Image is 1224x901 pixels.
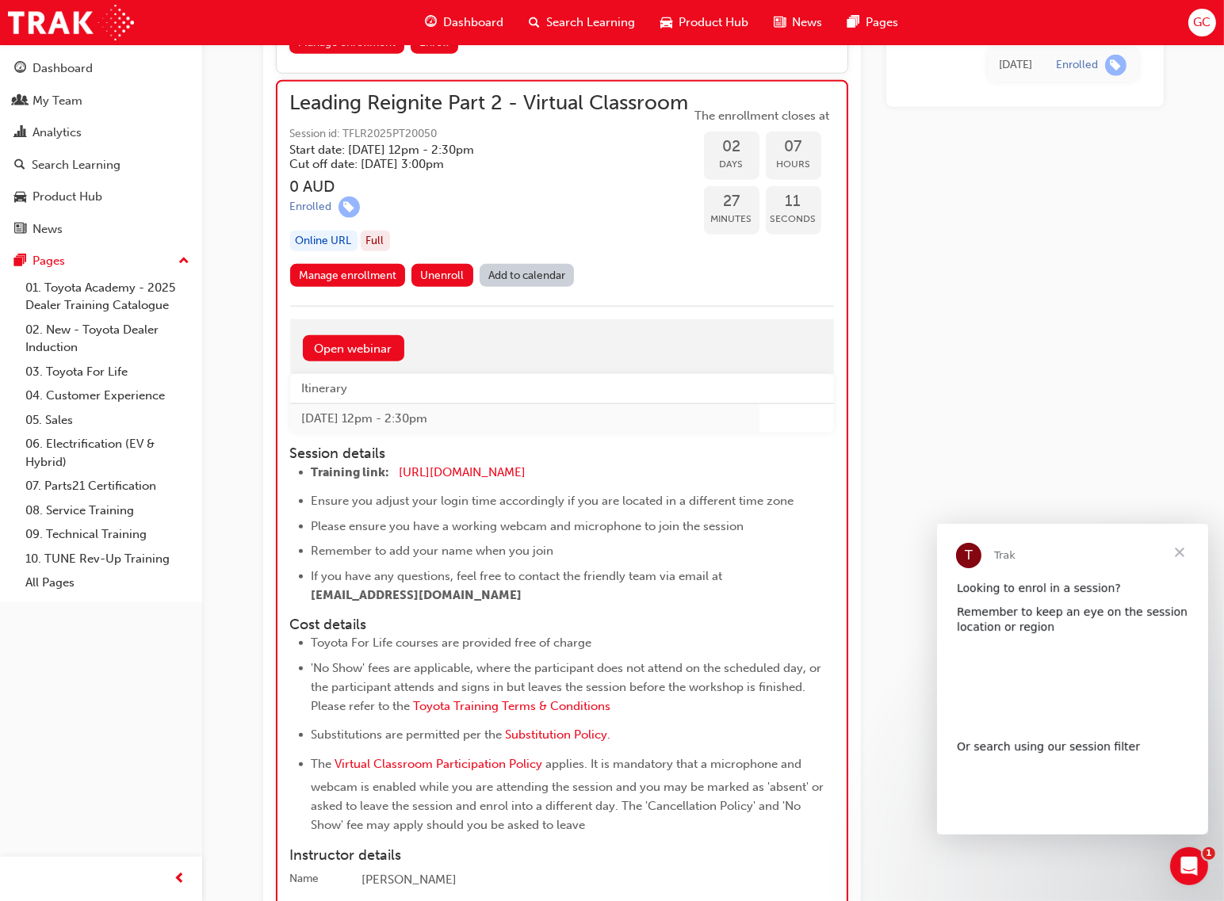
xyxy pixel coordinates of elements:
span: 1 [1203,847,1215,860]
span: GC [1193,13,1211,32]
span: learningRecordVerb_ENROLL-icon [1105,55,1126,76]
span: search-icon [529,13,540,32]
div: Enrolled [1057,58,1099,73]
span: Dashboard [443,13,503,32]
span: guage-icon [425,13,437,32]
span: Toyota For Life courses are provided free of charge [312,636,592,650]
h4: Session details [290,445,805,463]
span: Days [704,155,759,174]
div: [PERSON_NAME] [362,871,834,890]
div: Online URL [290,231,358,252]
a: 01. Toyota Academy - 2025 Dealer Training Catalogue [19,276,196,318]
span: Unenroll [420,269,464,282]
a: 03. Toyota For Life [19,360,196,384]
a: Virtual Classroom Participation Policy [335,757,543,771]
td: [DATE] 12pm - 2:30pm [290,403,759,433]
div: Full [361,231,390,252]
h5: Start date: [DATE] 12pm - 2:30pm [290,143,664,157]
span: The enrollment closes at [691,107,834,125]
span: up-icon [178,251,189,272]
span: 'No Show' fees are applicable, where the participant does not attend on the scheduled day, or the... [312,661,825,713]
span: Hours [766,155,821,174]
a: Toyota Training Terms & Conditions [414,699,611,713]
div: Product Hub [33,188,102,206]
a: Open webinar [303,335,404,361]
span: Seconds [766,210,821,228]
span: 02 [704,138,759,156]
span: Ensure you adjust your login time accordingly if you are located in a different time zone [312,494,794,508]
h5: Cut off date: [DATE] 3:00pm [290,157,664,171]
button: Pages [6,246,196,276]
span: guage-icon [14,62,26,76]
button: Leading Reignite Part 2 - Virtual ClassroomSession id: TFLR2025PT20050Start date: [DATE] 12pm - 2... [290,94,834,293]
span: applies. It is mandatory that a microphone and webcam is enabled while you are attending the sess... [312,757,828,832]
iframe: Intercom live chat [1170,847,1208,885]
button: GC [1188,9,1216,36]
a: 02. New - Toyota Dealer Induction [19,318,196,360]
div: News [33,220,63,239]
h4: Instructor details [290,847,834,865]
button: DashboardMy TeamAnalyticsSearch LearningProduct HubNews [6,51,196,246]
a: 07. Parts21 Certification [19,474,196,498]
div: Pages [33,252,65,270]
h4: Cost details [290,617,834,634]
a: Search Learning [6,151,196,180]
a: car-iconProduct Hub [648,6,761,39]
div: My Team [33,92,82,110]
span: learningRecordVerb_ENROLL-icon [339,197,360,218]
span: 07 [766,138,821,156]
span: people-icon [14,94,26,109]
span: Product Hub [679,13,748,32]
a: 06. Electrification (EV & Hybrid) [19,432,196,474]
h3: 0 AUD [290,178,689,196]
span: Search Learning [546,13,635,32]
a: All Pages [19,571,196,595]
span: 11 [766,193,821,211]
div: Analytics [33,124,82,142]
a: [URL][DOMAIN_NAME] [400,465,526,479]
span: If you have any questions, feel free to contact the friendly team via email at [312,569,723,583]
a: Substitution Policy. [506,727,611,742]
span: Remember to add your name when you join [312,544,554,558]
a: 04. Customer Experience [19,384,196,408]
a: Manage enrollment [290,264,406,287]
div: Search Learning [32,156,120,174]
a: My Team [6,86,196,116]
span: pages-icon [14,254,26,269]
th: Itinerary [290,374,759,403]
a: News [6,215,196,244]
a: Product Hub [6,182,196,212]
div: Thu Jun 12 2025 09:44:30 GMT+0800 (Australian Western Standard Time) [1000,56,1033,74]
a: guage-iconDashboard [412,6,516,39]
button: Unenroll [411,264,473,287]
div: Dashboard [33,59,93,78]
a: news-iconNews [761,6,835,39]
a: search-iconSearch Learning [516,6,648,39]
div: Name [290,871,319,887]
img: Trak [8,5,134,40]
span: search-icon [14,158,25,173]
span: Substitutions are permitted per the [312,727,503,742]
a: 09. Technical Training [19,522,196,547]
iframe: Intercom live chat message [937,524,1208,834]
span: news-icon [14,223,26,237]
span: [EMAIL_ADDRESS][DOMAIN_NAME] [312,588,522,602]
span: Minutes [704,210,759,228]
span: Pages [866,13,898,32]
a: pages-iconPages [835,6,911,39]
span: prev-icon [174,869,186,889]
a: 08. Service Training [19,498,196,523]
a: Dashboard [6,54,196,83]
a: Add to calendar [480,264,575,287]
span: The [312,757,332,771]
